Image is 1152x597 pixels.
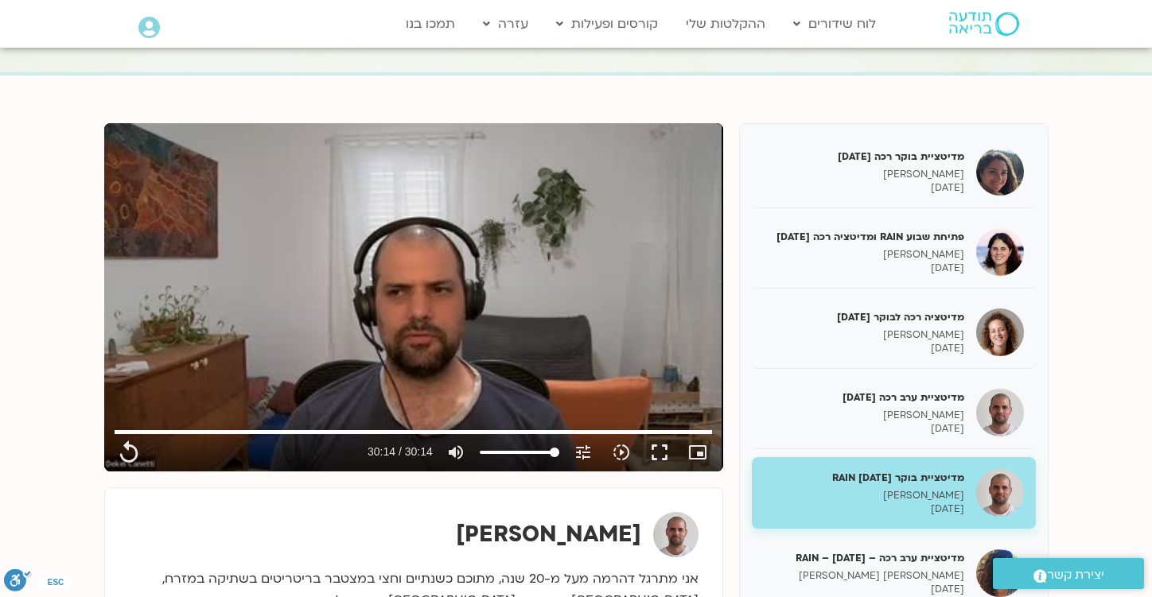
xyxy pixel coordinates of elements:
[764,569,964,583] p: [PERSON_NAME] [PERSON_NAME]
[976,228,1024,276] img: פתיחת שבוע RAIN ומדיטציה רכה 8.7.25
[678,9,773,39] a: ההקלטות שלי
[764,168,964,181] p: [PERSON_NAME]
[976,469,1024,517] img: מדיטציית בוקר RAIN 10.7.25
[475,9,536,39] a: עזרה
[764,181,964,195] p: [DATE]
[976,549,1024,597] img: מדיטציית ערב רכה – RAIN – 10.7.25
[976,389,1024,436] img: מדיטציית ערב רכה 9.7.25
[764,342,964,355] p: [DATE]
[764,310,964,324] h5: מדיטציה רכה לבוקר [DATE]
[764,583,964,596] p: [DATE]
[1047,564,1104,586] span: יצירת קשר
[949,12,1019,36] img: תודעה בריאה
[764,422,964,436] p: [DATE]
[764,149,964,164] h5: מדיטציית בוקר רכה [DATE]
[398,9,463,39] a: תמכו בנו
[764,262,964,275] p: [DATE]
[548,9,666,39] a: קורסים ופעילות
[456,519,641,549] strong: [PERSON_NAME]
[764,409,964,422] p: [PERSON_NAME]
[785,9,884,39] a: לוח שידורים
[764,230,964,244] h5: פתיחת שבוע RAIN ומדיטציה רכה [DATE]
[764,471,964,485] h5: מדיטציית בוקר RAIN [DATE]
[976,308,1024,356] img: מדיטציה רכה לבוקר 9/7/25
[993,558,1144,589] a: יצירת קשר
[764,551,964,565] h5: מדיטציית ערב רכה – RAIN – [DATE]
[764,502,964,516] p: [DATE]
[764,390,964,405] h5: מדיטציית ערב רכה [DATE]
[764,248,964,262] p: [PERSON_NAME]
[764,328,964,342] p: [PERSON_NAME]
[653,512,699,557] img: דקל קנטי
[764,489,964,502] p: [PERSON_NAME]
[976,148,1024,196] img: מדיטציית בוקר רכה 8.7.25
